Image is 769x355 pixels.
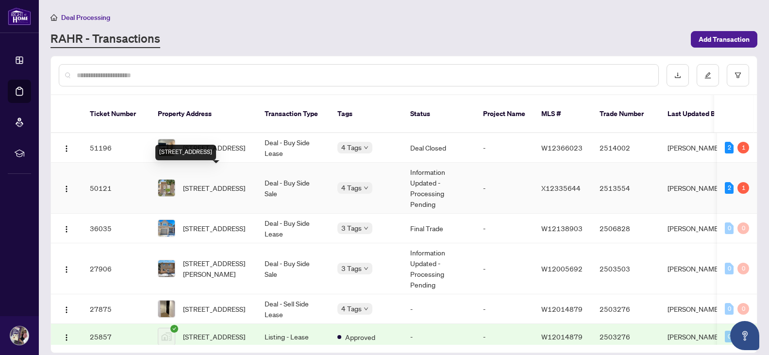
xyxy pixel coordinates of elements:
div: 0 [725,331,734,342]
span: 3 Tags [341,222,362,234]
div: 2 [725,142,734,153]
td: 50121 [82,163,150,214]
td: 2503276 [592,294,660,324]
td: - [475,163,534,214]
span: W12014879 [541,332,583,341]
td: - [475,324,534,350]
div: 0 [725,263,734,274]
span: download [674,72,681,79]
div: 0 [737,303,749,315]
span: down [364,145,368,150]
span: 4 Tags [341,303,362,314]
div: 1 [737,142,749,153]
td: Deal Closed [402,133,475,163]
td: - [475,214,534,243]
span: [STREET_ADDRESS] [183,183,245,193]
button: Logo [59,220,74,236]
td: 36035 [82,214,150,243]
span: filter [735,72,741,79]
span: Add Transaction [699,32,750,47]
td: Final Trade [402,214,475,243]
button: Add Transaction [691,31,757,48]
div: 0 [725,303,734,315]
span: [STREET_ADDRESS] [183,304,245,314]
td: 2513554 [592,163,660,214]
img: logo [8,7,31,25]
span: W12138903 [541,224,583,233]
button: Open asap [730,321,759,350]
td: - [475,294,534,324]
div: 0 [737,222,749,234]
div: 0 [737,263,749,274]
td: 2514002 [592,133,660,163]
button: download [667,64,689,86]
span: edit [704,72,711,79]
td: - [402,294,475,324]
span: 4 Tags [341,142,362,153]
th: Property Address [150,95,257,133]
td: 51196 [82,133,150,163]
th: Ticket Number [82,95,150,133]
td: Deal - Buy Side Lease [257,214,330,243]
td: [PERSON_NAME] [660,214,733,243]
img: thumbnail-img [158,139,175,156]
img: thumbnail-img [158,301,175,317]
div: 0 [725,222,734,234]
img: Logo [63,306,70,314]
span: W12366023 [541,143,583,152]
td: Information Updated - Processing Pending [402,163,475,214]
th: Tags [330,95,402,133]
button: edit [697,64,719,86]
span: down [364,186,368,190]
span: [STREET_ADDRESS] [183,331,245,342]
button: filter [727,64,749,86]
img: thumbnail-img [158,180,175,196]
span: W12014879 [541,304,583,313]
img: Logo [63,145,70,152]
div: [STREET_ADDRESS] [155,145,216,160]
td: - [475,243,534,294]
div: 2 [725,182,734,194]
span: down [364,226,368,231]
span: 3 Tags [341,263,362,274]
img: Logo [63,266,70,273]
button: Logo [59,261,74,276]
img: Profile Icon [10,326,29,345]
td: - [402,324,475,350]
td: Deal - Buy Side Lease [257,133,330,163]
span: home [50,14,57,21]
span: Approved [345,332,375,342]
td: Deal - Sell Side Lease [257,294,330,324]
span: down [364,266,368,271]
td: [PERSON_NAME] [660,324,733,350]
td: Deal - Buy Side Sale [257,163,330,214]
td: 27906 [82,243,150,294]
th: Trade Number [592,95,660,133]
td: Deal - Buy Side Sale [257,243,330,294]
span: [STREET_ADDRESS][PERSON_NAME] [183,258,249,279]
img: thumbnail-img [158,328,175,345]
span: X12335644 [541,184,581,192]
img: Logo [63,334,70,341]
th: Last Updated By [660,95,733,133]
img: thumbnail-img [158,260,175,277]
th: MLS # [534,95,592,133]
td: [PERSON_NAME] [660,163,733,214]
td: 25857 [82,324,150,350]
span: [STREET_ADDRESS] [183,142,245,153]
td: 2503503 [592,243,660,294]
button: Logo [59,140,74,155]
a: RAHR - Transactions [50,31,160,48]
span: [STREET_ADDRESS] [183,223,245,234]
td: [PERSON_NAME] [660,133,733,163]
button: Logo [59,329,74,344]
th: Project Name [475,95,534,133]
td: - [475,133,534,163]
span: W12005692 [541,264,583,273]
img: Logo [63,225,70,233]
img: Logo [63,185,70,193]
td: Information Updated - Processing Pending [402,243,475,294]
td: [PERSON_NAME] [660,294,733,324]
td: Listing - Lease [257,324,330,350]
th: Status [402,95,475,133]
